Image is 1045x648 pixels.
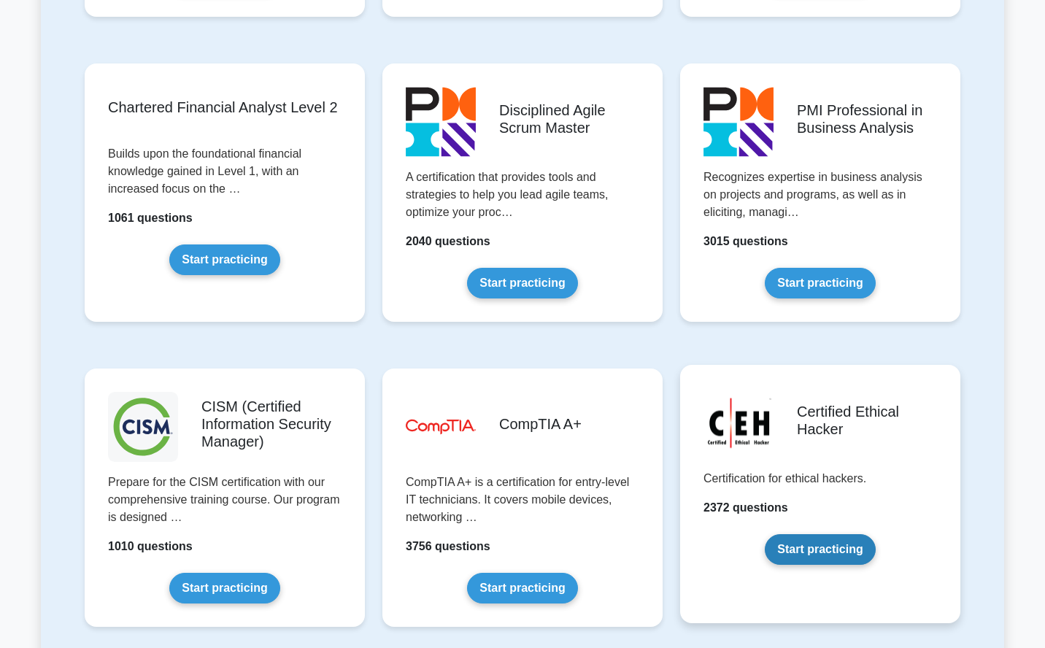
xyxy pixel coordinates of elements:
a: Start practicing [765,534,875,565]
a: Start practicing [467,573,577,603]
a: Start practicing [765,268,875,298]
a: Start practicing [467,268,577,298]
a: Start practicing [169,244,279,275]
a: Start practicing [169,573,279,603]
